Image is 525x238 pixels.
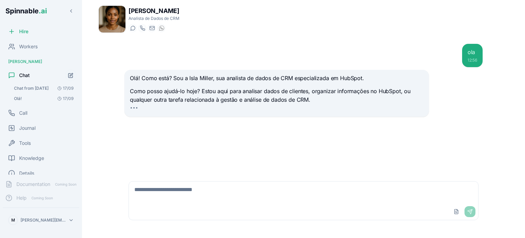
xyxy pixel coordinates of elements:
span: M [11,217,15,223]
p: [PERSON_NAME][EMAIL_ADDRESS][DOMAIN_NAME] [21,217,66,223]
button: WhatsApp [157,24,165,32]
span: Spinnable [5,7,47,15]
span: Knowledge [19,155,44,162]
span: Documentation [16,181,50,188]
span: 17/09 [55,86,73,91]
button: M[PERSON_NAME][EMAIL_ADDRESS][DOMAIN_NAME] [5,213,77,227]
span: Help [16,195,27,201]
span: Details [19,170,34,177]
span: Tools [19,140,31,147]
span: Workers [19,43,38,50]
p: Olá! Como está? Sou a Isla Miller, sua analista de dados de CRM especializada em HubSpot. [130,74,423,83]
span: Call [19,110,27,116]
span: Coming Soon [53,181,79,188]
button: Start a chat with Isla Miller [129,24,137,32]
span: Olá!: Olá! 👋 É um prazer falar consigo! Sou a Isla Miller, a sua Analista de Dados de CRM. Estou ... [14,96,22,101]
span: Coming Soon [29,195,55,201]
div: [PERSON_NAME] [3,56,79,67]
span: .ai [39,7,47,15]
span: Journal [19,125,36,131]
button: Start a call with Isla Miller [138,24,146,32]
span: Chat from 17/09/2025: Compreendo que quer que eu aceda ao seu Outlook. Vou verificar se tenho ess... [14,86,49,91]
p: Analista de Dados de CRM [129,16,179,21]
div: 12:56 [468,58,477,63]
h1: [PERSON_NAME] [129,6,179,16]
span: Chat [19,72,30,79]
span: Hire [19,28,28,35]
p: Como posso ajudá-lo hoje? Estou aqui para analisar dados de clientes, organizar informações no Hu... [130,87,423,104]
img: Isla Miller [99,6,125,33]
div: ola [468,48,477,56]
button: Start new chat [65,70,77,81]
span: 17/09 [55,96,73,101]
img: WhatsApp [159,25,164,31]
button: Send email to isla.miller@getspinnable.ai [148,24,156,32]
button: Open conversation: Chat from 17/09/2025 [11,84,77,93]
button: Open conversation: Olá! [11,94,77,103]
